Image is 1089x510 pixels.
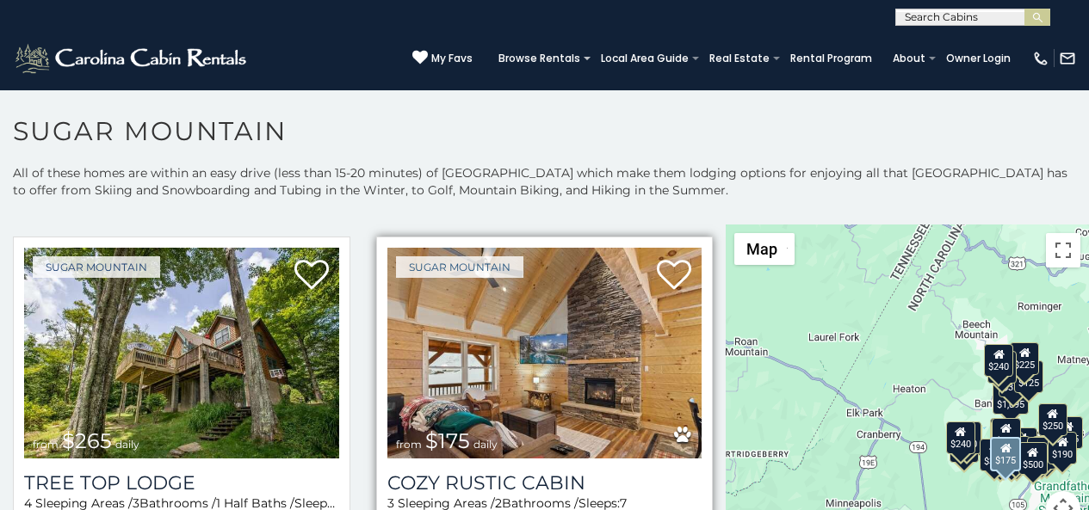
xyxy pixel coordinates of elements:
[1032,50,1049,67] img: phone-regular-white.png
[734,233,795,265] button: Change map style
[24,248,339,458] img: Tree Top Lodge
[294,258,329,294] a: Add to favorites
[981,439,1010,471] div: $375
[24,471,339,495] a: Tree Top Lodge
[13,41,251,76] img: White-1-2.png
[490,46,589,71] a: Browse Rentals
[1048,432,1077,464] div: $190
[387,248,702,458] img: Cozy Rustic Cabin
[1014,360,1043,393] div: $125
[937,46,1019,71] a: Owner Login
[1010,342,1039,375] div: $225
[746,240,777,258] span: Map
[33,256,160,278] a: Sugar Mountain
[1059,50,1076,67] img: mail-regular-white.png
[387,248,702,458] a: Cozy Rustic Cabin from $175 daily
[24,248,339,458] a: Tree Top Lodge from $265 daily
[946,421,975,454] div: $240
[62,428,112,453] span: $265
[387,471,702,495] a: Cozy Rustic Cabin
[990,437,1021,471] div: $175
[425,428,470,453] span: $175
[473,438,498,451] span: daily
[993,382,1029,415] div: $1,095
[1038,403,1067,436] div: $250
[396,256,523,278] a: Sugar Mountain
[412,50,473,67] a: My Favs
[782,46,881,71] a: Rental Program
[1008,427,1037,460] div: $200
[1027,437,1056,470] div: $195
[1054,416,1083,449] div: $155
[992,418,1021,451] div: $265
[592,46,697,71] a: Local Area Guide
[701,46,778,71] a: Real Estate
[1018,442,1048,475] div: $500
[431,51,473,66] span: My Favs
[396,438,422,451] span: from
[984,344,1013,377] div: $240
[657,258,691,294] a: Add to favorites
[884,46,934,71] a: About
[33,438,59,451] span: from
[1046,233,1080,267] button: Toggle fullscreen view
[115,438,139,451] span: daily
